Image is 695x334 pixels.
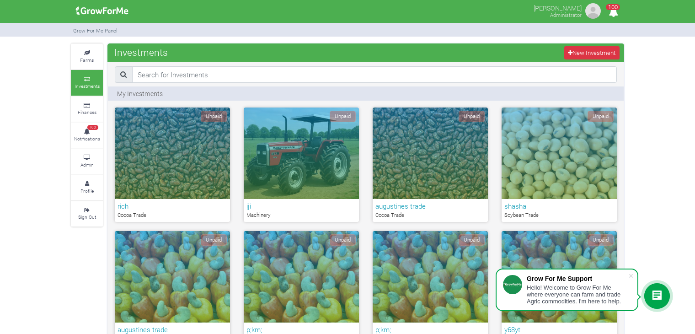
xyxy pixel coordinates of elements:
img: growforme image [73,2,132,20]
span: Unpaid [459,234,485,246]
small: Finances [78,109,96,115]
div: Grow For Me Support [527,275,628,282]
h6: augustines trade [118,325,227,334]
span: Unpaid [201,111,227,122]
h6: augustines trade [375,202,485,210]
small: Admin [80,162,94,168]
small: Sign Out [78,214,96,220]
i: Notifications [604,2,622,22]
a: Finances [71,97,103,122]
p: Cocoa Trade [375,211,485,219]
a: Farms [71,44,103,69]
h6: p;km; [246,325,356,334]
a: 100 Notifications [71,123,103,148]
a: Unpaid augustines trade Cocoa Trade [373,108,488,222]
a: Sign Out [71,201,103,226]
p: Soybean Trade [504,211,614,219]
h6: rich [118,202,227,210]
h6: y68yt [504,325,614,334]
a: Profile [71,175,103,200]
span: Investments [112,43,170,61]
input: Search for Investments [132,66,617,83]
p: [PERSON_NAME] [534,2,582,13]
span: 100 [606,4,620,10]
span: Unpaid [588,111,614,122]
a: Unpaid rich Cocoa Trade [115,108,230,222]
a: Unpaid shasha Soybean Trade [502,108,617,222]
span: Unpaid [330,234,356,246]
h6: p;km; [375,325,485,334]
p: Cocoa Trade [118,211,227,219]
span: Unpaid [201,234,227,246]
small: Farms [80,57,94,63]
a: Admin [71,149,103,174]
p: Machinery [246,211,356,219]
div: Hello! Welcome to Grow For Me where everyone can farm and trade Agric commodities. I'm here to help. [527,284,628,305]
small: Grow For Me Panel [73,27,118,34]
a: 100 [604,9,622,17]
a: New Investment [564,46,620,59]
img: growforme image [584,2,602,20]
span: 100 [87,125,98,130]
span: Unpaid [459,111,485,122]
a: Investments [71,70,103,95]
small: Administrator [550,11,582,18]
p: My Investments [117,89,163,98]
h6: iji [246,202,356,210]
small: Notifications [74,135,100,142]
span: Unpaid [588,234,614,246]
small: Profile [80,188,94,194]
small: Investments [75,83,100,89]
span: Unpaid [330,111,356,122]
h6: shasha [504,202,614,210]
a: Unpaid iji Machinery [244,108,359,222]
